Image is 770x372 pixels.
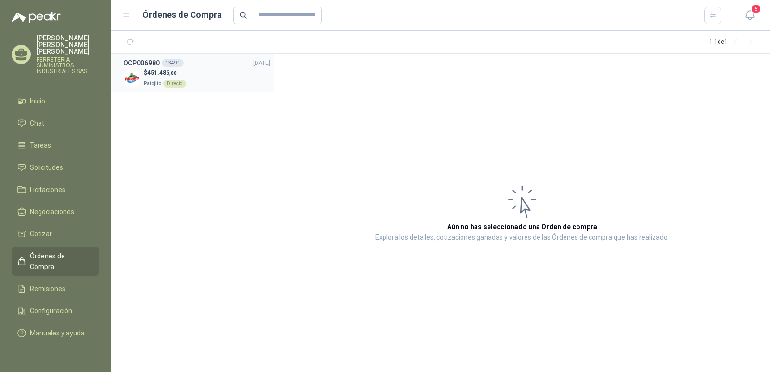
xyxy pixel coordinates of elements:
[447,221,597,232] h3: Aún no has seleccionado una Orden de compra
[12,225,99,243] a: Cotizar
[751,4,761,13] span: 5
[12,92,99,110] a: Inicio
[12,136,99,154] a: Tareas
[30,140,51,151] span: Tareas
[253,59,270,68] span: [DATE]
[375,232,669,244] p: Explora los detalles, cotizaciones ganadas y valores de las Órdenes de compra que has realizado.
[12,158,99,177] a: Solicitudes
[144,68,186,77] p: $
[30,184,65,195] span: Licitaciones
[709,35,758,50] div: 1 - 1 de 1
[12,180,99,199] a: Licitaciones
[142,8,222,22] h1: Órdenes de Compra
[741,7,758,24] button: 5
[30,251,90,272] span: Órdenes de Compra
[123,70,140,87] img: Company Logo
[147,69,177,76] span: 451.486
[123,58,160,68] h3: OCP006980
[12,280,99,298] a: Remisiones
[30,162,63,173] span: Solicitudes
[12,302,99,320] a: Configuración
[12,114,99,132] a: Chat
[12,12,61,23] img: Logo peakr
[30,118,44,128] span: Chat
[30,206,74,217] span: Negociaciones
[30,229,52,239] span: Cotizar
[162,59,184,67] div: 13491
[163,80,186,88] div: Directo
[12,247,99,276] a: Órdenes de Compra
[12,203,99,221] a: Negociaciones
[169,70,177,76] span: ,00
[30,306,72,316] span: Configuración
[30,283,65,294] span: Remisiones
[37,57,99,74] p: FERRETERIA SUMINISTROS INDUSTRIALES SAS
[123,58,270,88] a: OCP00698013491[DATE] Company Logo$451.486,00PatojitoDirecto
[30,328,85,338] span: Manuales y ayuda
[12,324,99,342] a: Manuales y ayuda
[144,81,161,86] span: Patojito
[37,35,99,55] p: [PERSON_NAME] [PERSON_NAME] [PERSON_NAME]
[30,96,45,106] span: Inicio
